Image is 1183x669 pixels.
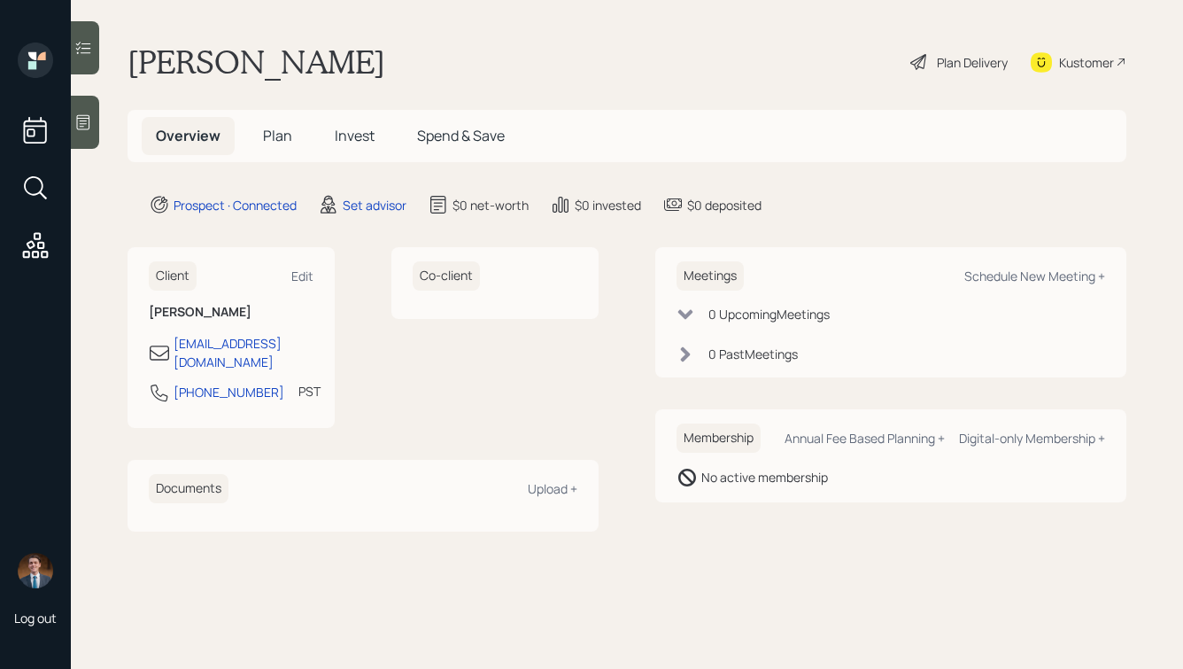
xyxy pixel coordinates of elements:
div: [PHONE_NUMBER] [174,383,284,401]
h6: [PERSON_NAME] [149,305,313,320]
div: Upload + [528,480,577,497]
div: No active membership [701,468,828,486]
h6: Membership [677,424,761,453]
div: Plan Delivery [937,53,1008,72]
div: PST [298,382,321,401]
h6: Documents [149,474,228,503]
h6: Co-client [413,261,480,291]
div: 0 Past Meeting s [708,345,798,363]
span: Invest [335,126,375,145]
div: $0 invested [575,196,641,214]
span: Spend & Save [417,126,505,145]
div: Annual Fee Based Planning + [785,430,945,447]
h1: [PERSON_NAME] [128,43,385,82]
div: Digital-only Membership + [959,430,1105,447]
div: $0 deposited [687,196,762,214]
div: Log out [14,610,57,626]
div: 0 Upcoming Meeting s [708,305,830,323]
div: Prospect · Connected [174,196,297,214]
span: Overview [156,126,220,145]
div: Kustomer [1059,53,1114,72]
h6: Client [149,261,197,291]
h6: Meetings [677,261,744,291]
div: Edit [291,268,313,284]
div: [EMAIL_ADDRESS][DOMAIN_NAME] [174,334,313,371]
img: hunter_neumayer.jpg [18,553,53,588]
div: $0 net-worth [452,196,529,214]
div: Schedule New Meeting + [964,268,1105,284]
div: Set advisor [343,196,406,214]
span: Plan [263,126,292,145]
